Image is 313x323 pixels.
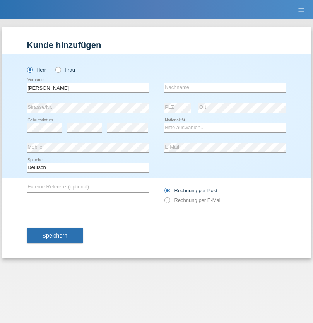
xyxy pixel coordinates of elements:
[55,67,75,73] label: Frau
[164,188,169,197] input: Rechnung per Post
[27,67,46,73] label: Herr
[294,7,309,12] a: menu
[164,197,169,207] input: Rechnung per E-Mail
[27,40,286,50] h1: Kunde hinzufügen
[43,232,67,239] span: Speichern
[298,6,305,14] i: menu
[27,67,32,72] input: Herr
[27,228,83,243] button: Speichern
[164,197,222,203] label: Rechnung per E-Mail
[164,188,217,193] label: Rechnung per Post
[55,67,60,72] input: Frau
